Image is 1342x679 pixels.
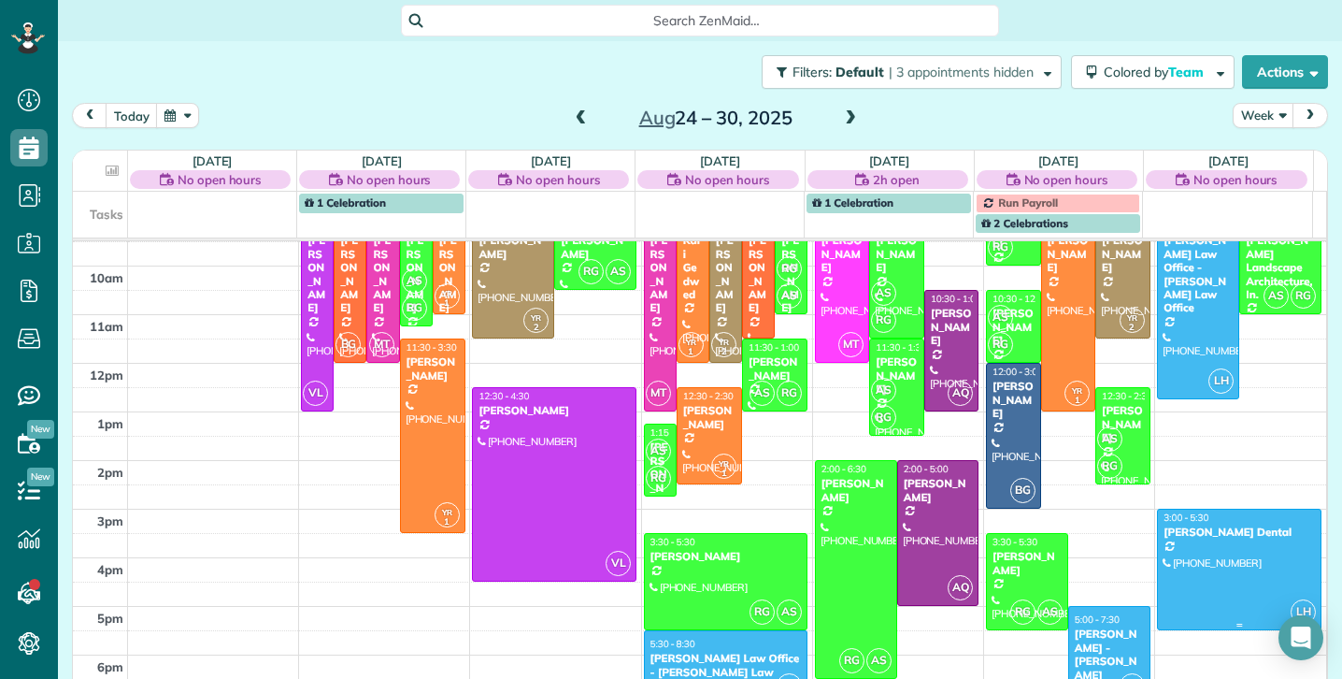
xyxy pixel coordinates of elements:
[1101,404,1145,444] div: [PERSON_NAME]
[1233,103,1294,128] button: Week
[1291,283,1316,309] span: RG
[90,270,123,285] span: 10am
[1104,64,1210,80] span: Colored by
[650,234,671,314] div: [PERSON_NAME]
[988,305,1013,330] span: AS
[821,234,864,274] div: [PERSON_NAME]
[97,416,123,431] span: 1pm
[560,234,631,261] div: [PERSON_NAME]
[1075,614,1120,626] span: 5:00 - 7:30
[682,234,704,301] div: Kali Gedwed
[875,234,919,274] div: [PERSON_NAME]
[903,477,974,504] div: [PERSON_NAME]
[407,341,457,354] span: 11:30 - 3:30
[531,153,571,168] a: [DATE]
[1047,234,1091,274] div: [PERSON_NAME]
[97,562,123,577] span: 4pm
[606,551,631,576] span: VL
[362,153,402,168] a: [DATE]
[777,600,802,625] span: AS
[838,332,864,357] span: MT
[682,404,736,431] div: [PERSON_NAME]
[347,170,431,189] span: No open hours
[531,312,541,323] span: YR
[869,153,909,168] a: [DATE]
[749,341,799,354] span: 11:30 - 1:00
[1208,368,1234,394] span: LH
[27,420,54,439] span: New
[193,153,233,168] a: [DATE]
[639,106,676,129] span: Aug
[1097,426,1122,452] span: AS
[821,477,892,504] div: [PERSON_NAME]
[442,507,452,517] span: YR
[1037,600,1063,625] span: AS
[762,55,1062,89] button: Filters: Default | 3 appointments hidden
[1072,385,1082,396] span: YR
[478,390,529,402] span: 12:30 - 4:30
[998,195,1058,209] span: Run Payroll
[712,343,735,361] small: 2
[97,513,123,528] span: 3pm
[72,103,107,128] button: prev
[777,381,802,406] span: RG
[930,307,974,347] div: [PERSON_NAME]
[1038,153,1078,168] a: [DATE]
[1164,512,1208,524] span: 3:00 - 5:30
[835,64,885,80] span: Default
[992,293,1049,305] span: 10:30 - 12:00
[777,283,802,309] span: AS
[871,308,896,333] span: RG
[650,426,695,439] span: 1:15 - 2:45
[1193,170,1278,189] span: No open hours
[1208,153,1249,168] a: [DATE]
[904,463,949,475] span: 2:00 - 5:00
[712,465,735,483] small: 1
[679,343,703,361] small: 1
[435,295,459,312] small: 1
[685,170,769,189] span: No open hours
[646,466,671,491] span: RG
[646,381,671,406] span: MT
[948,381,973,406] span: AQ
[700,153,740,168] a: [DATE]
[866,648,892,673] span: AS
[992,536,1037,548] span: 3:30 - 5:30
[875,355,919,396] div: [PERSON_NAME]
[752,55,1062,89] a: Filters: Default | 3 appointments hidden
[750,381,775,406] span: AS
[792,64,832,80] span: Filters:
[988,235,1013,260] span: RG
[992,550,1063,577] div: [PERSON_NAME]
[90,368,123,383] span: 12pm
[1278,615,1323,660] div: Open Intercom Messenger
[90,319,123,334] span: 11am
[178,170,262,189] span: No open hours
[369,332,394,357] span: MT
[750,600,775,625] span: RG
[686,337,696,347] span: YR
[478,404,631,417] div: [PERSON_NAME]
[1071,55,1235,89] button: Colored byTeam
[889,64,1034,80] span: | 3 appointments hidden
[821,463,866,475] span: 2:00 - 6:30
[646,439,671,464] span: AS
[650,638,695,650] span: 5:30 - 8:30
[97,465,123,480] span: 2pm
[1121,319,1144,337] small: 2
[1127,312,1137,323] span: YR
[683,390,734,402] span: 12:30 - 2:30
[438,234,460,314] div: [PERSON_NAME]
[931,293,981,305] span: 10:30 - 1:00
[1168,64,1206,80] span: Team
[406,355,460,383] div: [PERSON_NAME]
[871,281,896,306] span: AS
[1102,390,1152,402] span: 12:30 - 2:30
[97,611,123,626] span: 5pm
[402,296,427,321] span: RG
[442,288,452,298] span: YR
[948,575,973,600] span: AQ
[873,170,920,189] span: 2h open
[1097,454,1122,479] span: RG
[578,259,604,284] span: RG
